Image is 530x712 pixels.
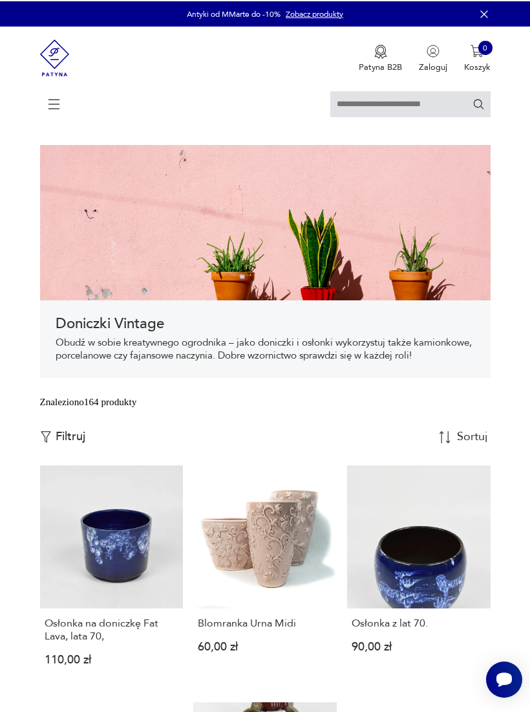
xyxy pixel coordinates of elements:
[457,430,489,441] div: Sortuj według daty dodania
[40,428,85,443] button: Filtruj
[427,43,440,56] img: Ikonka użytkownika
[478,39,493,54] div: 0
[352,616,485,629] h3: Osłonka z lat 70.
[359,43,402,72] button: Patyna B2B
[40,144,491,299] img: ba122618386fa961f78ef92bee24ebb9.jpg
[187,8,281,18] p: Antyki od MMarte do -10%
[359,60,402,72] p: Patyna B2B
[359,43,402,72] a: Ikona medaluPatyna B2B
[486,660,522,696] iframe: Smartsupp widget button
[472,96,485,109] button: Szukaj
[40,394,137,408] div: Znaleziono 164 produkty
[419,43,447,72] button: Zaloguj
[347,464,491,684] a: Osłonka z lat 70.Osłonka z lat 70.90,00 zł
[286,8,343,18] a: Zobacz produkty
[40,464,184,684] a: Osłonka na doniczkę Fat Lava, lata 70,Osłonka na doniczkę Fat Lava, lata 70,110,00 zł
[439,430,451,442] img: Sort Icon
[374,43,387,58] img: Ikona medalu
[193,464,337,684] a: Blomranka Urna MidiBlomranka Urna Midi60,00 zł
[56,335,475,361] p: Obudź w sobie kreatywnego ogrodnika – jako doniczki i osłonki wykorzystuj także kamionkowe, porce...
[464,60,491,72] p: Koszyk
[56,428,85,443] p: Filtruj
[198,616,332,629] h3: Blomranka Urna Midi
[198,641,332,651] p: 60,00 zł
[40,25,70,88] img: Patyna - sklep z meblami i dekoracjami vintage
[352,641,485,651] p: 90,00 zł
[471,43,483,56] img: Ikona koszyka
[56,315,475,330] h1: Doniczki Vintage
[45,616,178,641] h3: Osłonka na doniczkę Fat Lava, lata 70,
[45,654,178,664] p: 110,00 zł
[464,43,491,72] button: 0Koszyk
[40,430,52,441] img: Ikonka filtrowania
[419,60,447,72] p: Zaloguj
